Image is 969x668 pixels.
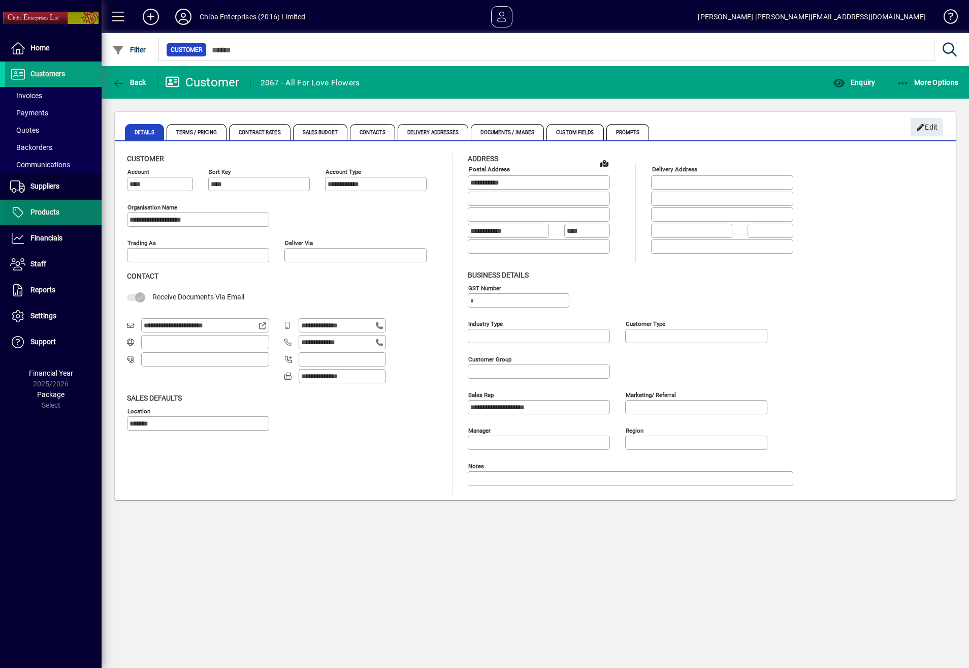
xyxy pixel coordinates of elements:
[936,2,956,35] a: Knowledge Base
[626,391,676,398] mat-label: Marketing/ Referral
[127,407,150,414] mat-label: Location
[30,234,62,242] span: Financials
[5,200,102,225] a: Products
[127,168,149,175] mat-label: Account
[167,124,227,140] span: Terms / Pricing
[468,271,529,279] span: Business details
[30,182,59,190] span: Suppliers
[112,46,146,54] span: Filter
[5,104,102,122] a: Payments
[468,462,484,469] mat-label: Notes
[30,338,56,346] span: Support
[112,78,146,86] span: Back
[5,226,102,251] a: Financials
[5,87,102,104] a: Invoices
[10,126,39,134] span: Quotes
[110,41,149,59] button: Filter
[546,124,603,140] span: Custom Fields
[5,36,102,61] a: Home
[37,390,64,399] span: Package
[209,168,231,175] mat-label: Sort key
[5,139,102,156] a: Backorders
[911,118,943,136] button: Edit
[127,272,158,280] span: Contact
[165,74,240,90] div: Customer
[5,278,102,303] a: Reports
[698,9,926,25] div: [PERSON_NAME] [PERSON_NAME][EMAIL_ADDRESS][DOMAIN_NAME]
[468,355,511,362] mat-label: Customer group
[293,124,347,140] span: Sales Budget
[5,174,102,199] a: Suppliers
[5,329,102,355] a: Support
[471,124,544,140] span: Documents / Images
[125,124,164,140] span: Details
[10,109,48,117] span: Payments
[326,168,361,175] mat-label: Account Type
[916,119,938,136] span: Edit
[127,204,177,211] mat-label: Organisation name
[30,44,49,52] span: Home
[398,124,469,140] span: Delivery Addresses
[626,320,665,327] mat-label: Customer type
[171,45,202,55] span: Customer
[626,427,643,434] mat-label: Region
[5,303,102,329] a: Settings
[127,239,156,247] mat-label: Trading as
[10,161,70,169] span: Communications
[30,208,59,216] span: Products
[167,8,200,26] button: Profile
[30,312,56,320] span: Settings
[102,73,157,92] app-page-header-button: Back
[30,286,55,294] span: Reports
[127,394,182,402] span: Sales defaults
[468,320,503,327] mat-label: Industry type
[897,78,959,86] span: More Options
[5,252,102,277] a: Staff
[135,8,167,26] button: Add
[833,78,875,86] span: Enquiry
[350,124,395,140] span: Contacts
[5,156,102,173] a: Communications
[30,70,65,78] span: Customers
[468,155,498,163] span: Address
[10,92,42,100] span: Invoices
[110,73,149,92] button: Back
[468,284,501,291] mat-label: GST Number
[152,293,244,301] span: Receive Documents Via Email
[596,155,612,171] a: View on map
[261,75,360,91] div: 2067 - All For Love Flowers
[606,124,650,140] span: Prompts
[127,155,164,163] span: Customer
[468,427,491,434] mat-label: Manager
[30,260,46,268] span: Staff
[200,9,306,25] div: Chiba Enterprises (2016) Limited
[10,143,52,151] span: Backorders
[830,73,878,92] button: Enquiry
[5,122,102,139] a: Quotes
[29,369,73,377] span: Financial Year
[468,391,494,398] mat-label: Sales rep
[894,73,961,92] button: More Options
[229,124,290,140] span: Contract Rates
[285,239,313,247] mat-label: Deliver via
